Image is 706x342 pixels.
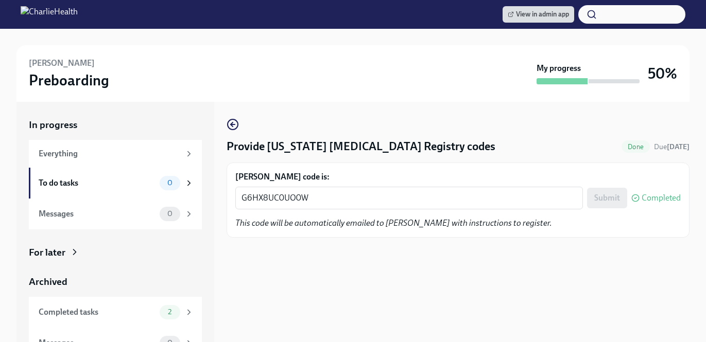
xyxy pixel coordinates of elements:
[654,142,690,152] span: August 20th, 2025 08:00
[21,6,78,23] img: CharlieHealth
[654,142,690,151] span: Due
[29,140,202,168] a: Everything
[227,139,495,154] h4: Provide [US_STATE] [MEDICAL_DATA] Registry codes
[29,168,202,199] a: To do tasks0
[537,63,581,74] strong: My progress
[29,275,202,289] a: Archived
[161,210,179,218] span: 0
[39,177,156,189] div: To do tasks
[667,142,690,151] strong: [DATE]
[29,118,202,132] a: In progress
[29,297,202,328] a: Completed tasks2
[161,179,179,187] span: 0
[39,307,156,318] div: Completed tasks
[235,171,681,183] label: [PERSON_NAME] code is:
[503,6,574,23] a: View in admin app
[622,143,650,151] span: Done
[162,308,178,316] span: 2
[242,192,577,204] textarea: G6HX8UC0UO0W
[39,208,156,220] div: Messages
[29,246,65,259] div: For later
[648,64,677,83] h3: 50%
[39,148,180,159] div: Everything
[508,9,569,20] span: View in admin app
[29,199,202,229] a: Messages0
[29,71,109,89] h3: Preboarding
[29,246,202,259] a: For later
[235,218,552,228] em: This code will be automatically emailed to [PERSON_NAME] with instructions to register.
[642,194,681,202] span: Completed
[29,58,95,69] h6: [PERSON_NAME]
